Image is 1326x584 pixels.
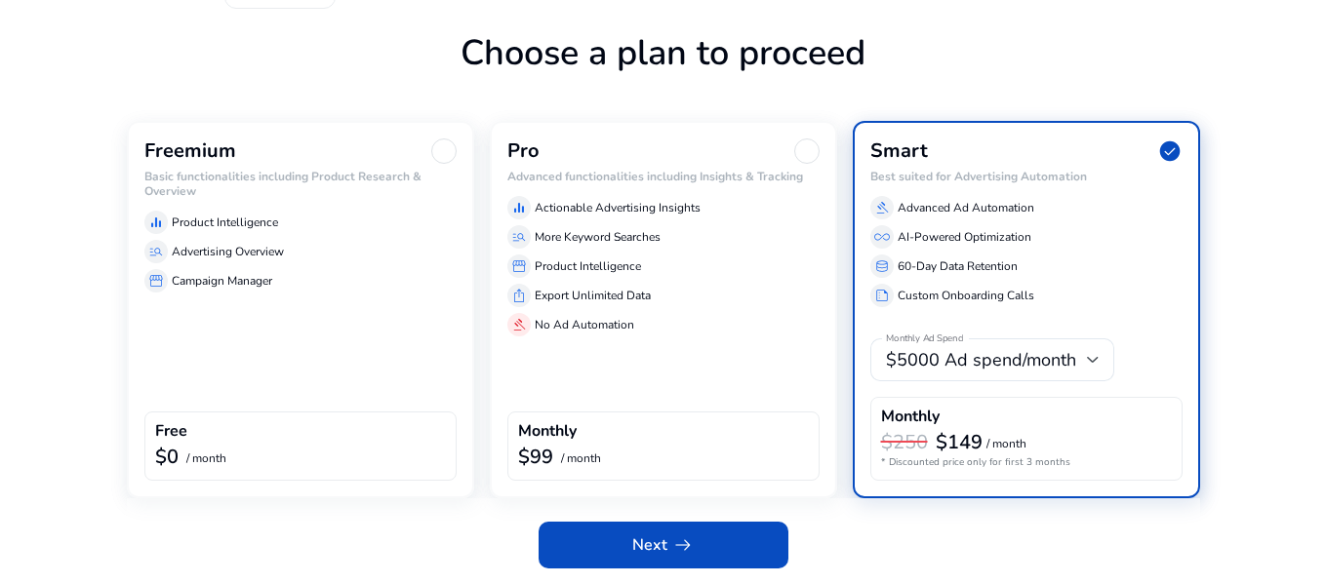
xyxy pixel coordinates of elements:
[148,273,164,289] span: storefront
[881,431,928,454] h3: $250
[870,170,1183,183] h6: Best suited for Advertising Automation
[874,288,890,303] span: summarize
[535,199,701,216] p: Actionable Advertising Insights
[886,348,1076,371] span: $5000 Ad spend/month
[632,533,695,557] span: Next
[898,257,1018,275] p: 60-Day Data Retention
[539,522,788,568] button: Nextarrow_right_alt
[186,452,226,465] p: / month
[511,288,527,303] span: ios_share
[518,444,553,470] b: $99
[874,258,890,274] span: database
[898,199,1034,216] p: Advanced Ad Automation
[881,455,1172,470] p: * Discounted price only for first 3 months
[507,170,820,183] h6: Advanced functionalities including Insights & Tracking
[561,452,601,465] p: / month
[511,229,527,245] span: manage_search
[172,214,278,231] p: Product Intelligence
[874,229,890,245] span: all_inclusive
[898,228,1031,246] p: AI-Powered Optimization
[144,170,457,198] h6: Basic functionalities including Product Research & Overview
[172,272,272,290] p: Campaign Manager
[535,287,651,304] p: Export Unlimited Data
[936,429,983,455] b: $149
[507,139,540,163] h3: Pro
[535,316,634,333] p: No Ad Automation
[172,243,284,260] p: Advertising Overview
[518,422,577,441] h4: Monthly
[148,214,164,230] span: equalizer
[155,444,179,470] b: $0
[144,139,236,163] h3: Freemium
[127,32,1200,121] h1: Choose a plan to proceed
[881,408,940,426] h4: Monthly
[886,332,963,346] mat-label: Monthly Ad Spend
[155,422,187,441] h4: Free
[535,257,641,275] p: Product Intelligence
[874,200,890,215] span: gavel
[535,228,661,246] p: More Keyword Searches
[148,244,164,259] span: manage_search
[1157,138,1183,164] span: check_circle
[898,287,1034,304] p: Custom Onboarding Calls
[986,438,1026,450] p: / month
[511,317,527,332] span: gavel
[870,139,928,163] h3: Smart
[511,200,527,215] span: equalizer
[671,533,695,557] span: arrow_right_alt
[511,258,527,274] span: storefront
